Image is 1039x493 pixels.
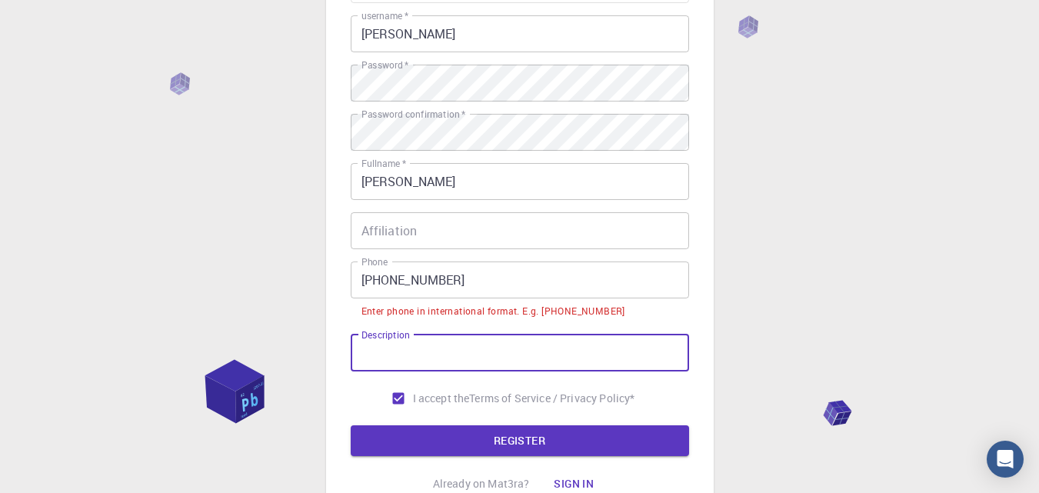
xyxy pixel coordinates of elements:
[351,425,689,456] button: REGISTER
[987,441,1024,478] div: Open Intercom Messenger
[361,9,408,22] label: username
[433,476,530,491] p: Already on Mat3ra?
[361,304,625,319] div: Enter phone in international format. E.g. [PHONE_NUMBER]
[361,328,410,341] label: Description
[469,391,634,406] p: Terms of Service / Privacy Policy *
[361,58,408,72] label: Password
[361,157,406,170] label: Fullname
[361,255,388,268] label: Phone
[469,391,634,406] a: Terms of Service / Privacy Policy*
[361,108,465,121] label: Password confirmation
[413,391,470,406] span: I accept the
